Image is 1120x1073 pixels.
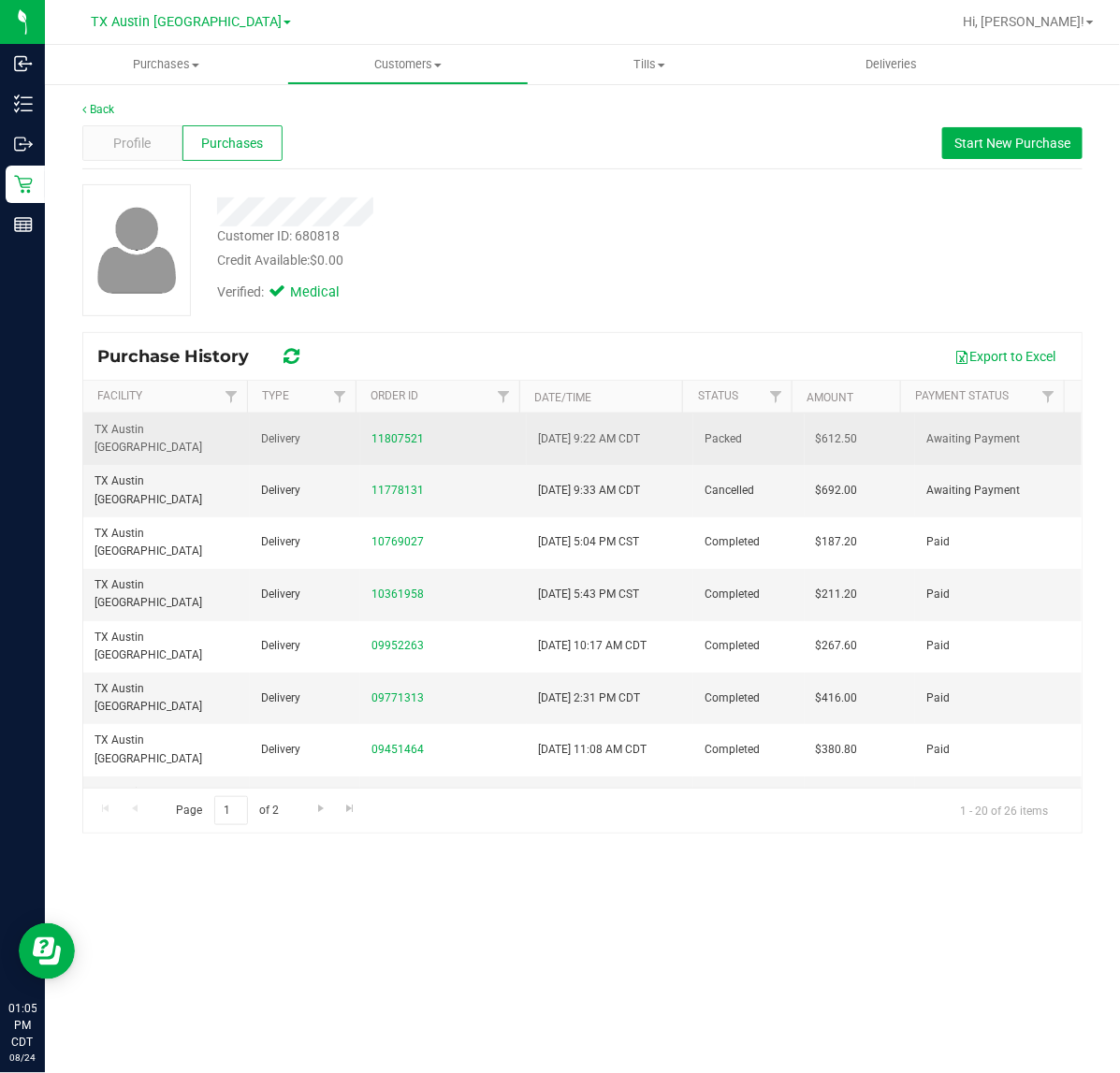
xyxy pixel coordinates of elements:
a: Status [698,389,738,402]
a: Facility [97,389,142,402]
span: Start New Purchase [954,136,1070,151]
span: [DATE] 10:17 AM CDT [538,637,647,655]
a: 09771313 [371,691,424,704]
div: Verified: [217,283,365,303]
span: Delivery [261,741,300,759]
span: [DATE] 9:33 AM CDT [538,482,640,500]
span: [DATE] 2:31 PM CDT [538,689,640,707]
a: 09952263 [371,639,424,652]
a: Filter [216,381,247,413]
a: 10361958 [371,587,424,601]
button: Start New Purchase [942,127,1083,159]
span: TX Austin [GEOGRAPHIC_DATA] [95,784,239,819]
span: $267.60 [816,637,858,655]
span: Cancelled [705,482,754,500]
a: Purchases [45,45,287,84]
span: TX Austin [GEOGRAPHIC_DATA] [95,629,239,664]
span: Delivery [261,586,300,603]
span: Completed [705,741,760,759]
span: Paid [926,637,950,655]
span: Delivery [261,533,300,551]
span: Awaiting Payment [926,430,1020,448]
a: Go to the last page [337,796,364,821]
span: Profile [113,134,151,153]
a: Order ID [371,389,419,402]
a: Filter [488,381,519,413]
a: Tills [529,45,771,84]
span: Purchase History [97,346,268,367]
a: Go to the next page [307,796,334,821]
a: Type [262,389,289,402]
span: [DATE] 11:08 AM CDT [538,741,647,759]
span: [DATE] 5:04 PM CST [538,533,639,551]
a: Back [82,103,114,116]
span: Deliveries [840,56,942,73]
a: 11778131 [371,484,424,497]
span: TX Austin [GEOGRAPHIC_DATA] [95,525,239,560]
span: $612.50 [816,430,858,448]
span: $416.00 [816,689,858,707]
inline-svg: Inbound [14,54,33,73]
span: Medical [290,283,365,303]
a: Filter [761,381,792,413]
span: [DATE] 9:22 AM CDT [538,430,640,448]
p: 01:05 PM CDT [8,1000,36,1051]
span: $187.20 [816,533,858,551]
span: TX Austin [GEOGRAPHIC_DATA] [95,680,239,716]
span: TX Austin [GEOGRAPHIC_DATA] [91,14,282,30]
inline-svg: Outbound [14,135,33,153]
a: Amount [807,391,853,404]
span: $0.00 [310,253,343,268]
div: Credit Available: [217,251,704,270]
iframe: Resource center [19,923,75,979]
span: [DATE] 5:43 PM CST [538,586,639,603]
span: Completed [705,637,760,655]
div: Customer ID: 680818 [217,226,340,246]
a: Payment Status [916,389,1010,402]
input: 1 [214,796,248,825]
span: 1 - 20 of 26 items [945,796,1063,824]
p: 08/24 [8,1051,36,1065]
span: Delivery [261,430,300,448]
a: 11807521 [371,432,424,445]
span: TX Austin [GEOGRAPHIC_DATA] [95,576,239,612]
span: $692.00 [816,482,858,500]
span: Purchases [45,56,287,73]
a: 09451464 [371,743,424,756]
span: Hi, [PERSON_NAME]! [963,14,1084,29]
span: Paid [926,586,950,603]
inline-svg: Reports [14,215,33,234]
span: $211.20 [816,586,858,603]
span: Delivery [261,482,300,500]
span: TX Austin [GEOGRAPHIC_DATA] [95,421,239,457]
span: Tills [530,56,770,73]
a: 10769027 [371,535,424,548]
a: Filter [1033,381,1064,413]
span: Awaiting Payment [926,482,1020,500]
button: Export to Excel [942,341,1068,372]
span: Completed [705,586,760,603]
a: Date/Time [534,391,591,404]
span: Paid [926,533,950,551]
img: user-icon.png [88,202,186,298]
span: Page of 2 [160,796,295,825]
inline-svg: Inventory [14,94,33,113]
a: Deliveries [771,45,1013,84]
span: Delivery [261,637,300,655]
span: Completed [705,533,760,551]
inline-svg: Retail [14,175,33,194]
span: Packed [705,430,742,448]
span: Paid [926,689,950,707]
span: Purchases [201,134,263,153]
span: Paid [926,741,950,759]
span: Customers [288,56,529,73]
a: Filter [325,381,356,413]
span: TX Austin [GEOGRAPHIC_DATA] [95,732,239,767]
span: TX Austin [GEOGRAPHIC_DATA] [95,472,239,508]
a: Customers [287,45,530,84]
span: Delivery [261,689,300,707]
span: Completed [705,689,760,707]
span: $380.80 [816,741,858,759]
